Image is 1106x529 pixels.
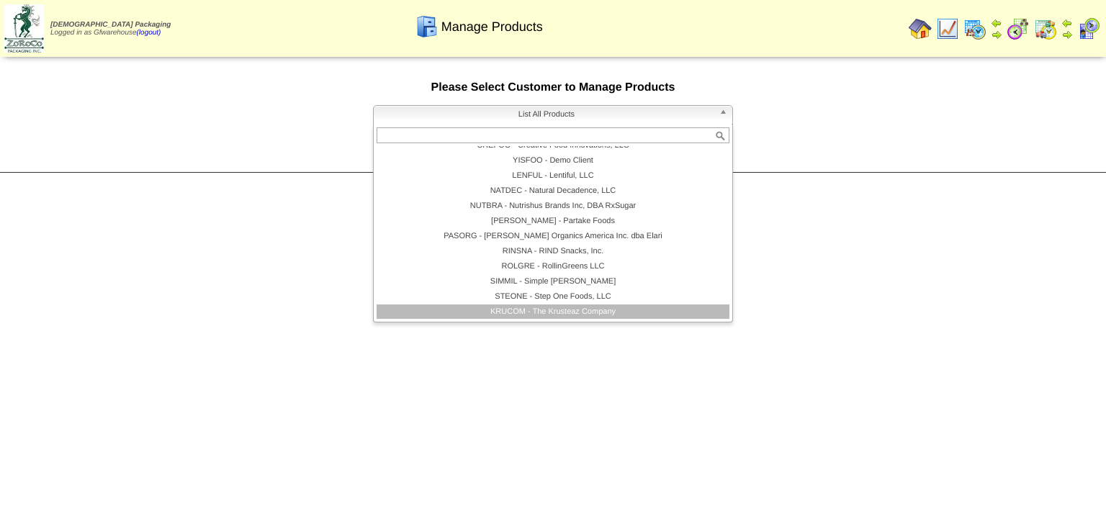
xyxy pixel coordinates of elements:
li: SIMMIL - Simple [PERSON_NAME] [377,274,729,289]
img: arrowright.gif [991,29,1002,40]
li: ROLGRE - RollinGreens LLC [377,259,729,274]
span: [DEMOGRAPHIC_DATA] Packaging [50,21,171,29]
img: calendarblend.gif [1007,17,1030,40]
li: NUTBRA - Nutrishus Brands Inc, DBA RxSugar [377,199,729,214]
img: calendarinout.gif [1034,17,1057,40]
img: arrowleft.gif [1061,17,1073,29]
img: cabinet.gif [415,15,439,38]
span: Please Select Customer to Manage Products [431,81,675,94]
img: arrowright.gif [1061,29,1073,40]
li: KRUCOM - The Krusteaz Company [377,304,729,320]
a: (logout) [137,29,161,37]
img: arrowleft.gif [991,17,1002,29]
img: zoroco-logo-small.webp [4,4,44,53]
img: calendarcustomer.gif [1077,17,1100,40]
img: line_graph.gif [936,17,959,40]
li: RINSNA - RIND Snacks, Inc. [377,244,729,259]
li: [PERSON_NAME] - Partake Foods [377,214,729,229]
img: calendarprod.gif [963,17,986,40]
span: Manage Products [441,19,543,35]
li: NATDEC - Natural Decadence, LLC [377,184,729,199]
li: PASORG - [PERSON_NAME] Organics America Inc. dba Elari [377,229,729,244]
li: STEONE - Step One Foods, LLC [377,289,729,304]
span: Logged in as Gfwarehouse [50,21,171,37]
span: List All Products [379,106,714,123]
img: home.gif [909,17,932,40]
li: YISFOO - Demo Client [377,153,729,168]
li: LENFUL - Lentiful, LLC [377,168,729,184]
